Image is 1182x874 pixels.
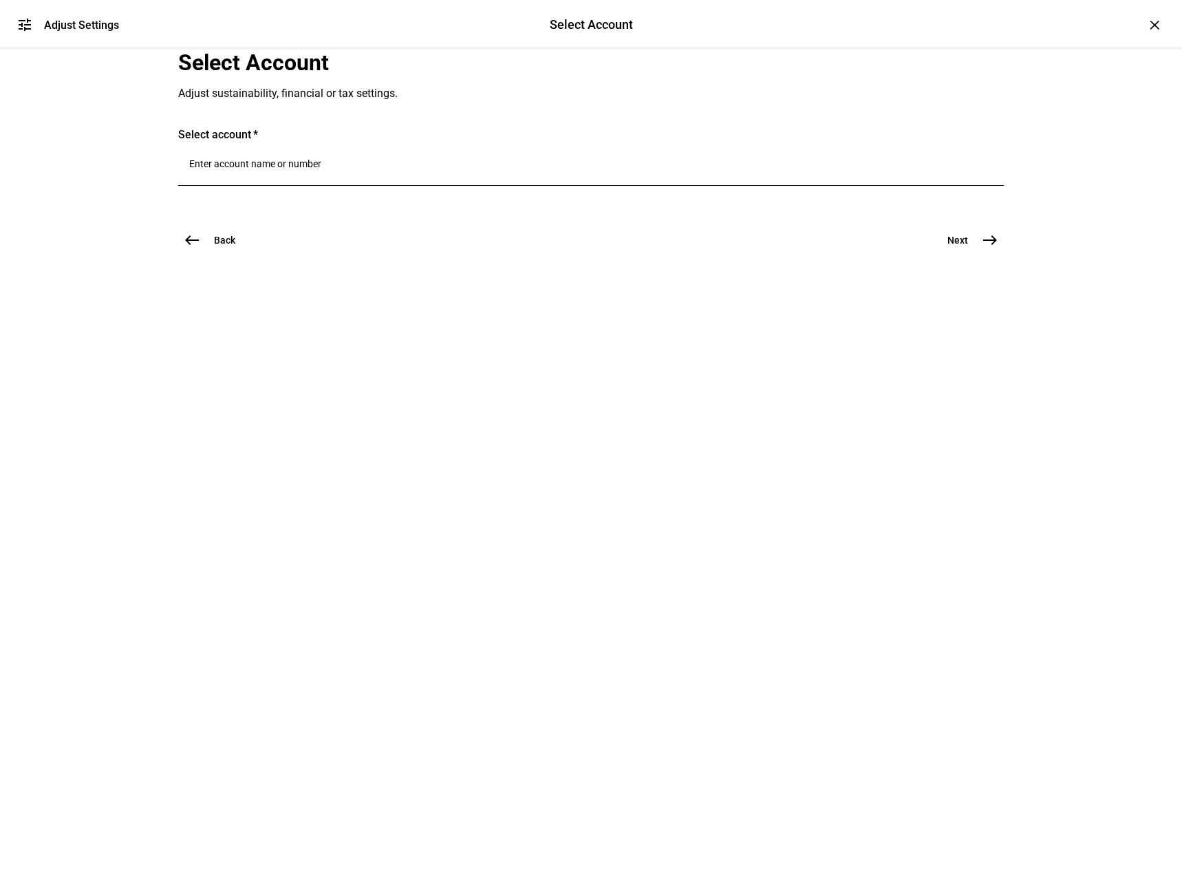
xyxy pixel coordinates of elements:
[214,233,235,247] span: Back
[1143,14,1165,36] div: ×
[947,233,968,247] span: Next
[178,128,1004,142] div: Select account
[982,232,998,248] mat-icon: east
[550,16,633,34] div: Select Account
[17,17,33,33] mat-icon: tune
[931,226,1004,254] button: Next
[178,50,797,76] div: Select Account
[178,226,252,254] button: Back
[184,232,200,248] mat-icon: west
[189,158,993,169] input: Number
[178,87,797,100] div: Adjust sustainability, financial or tax settings.
[44,19,119,32] div: Adjust Settings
